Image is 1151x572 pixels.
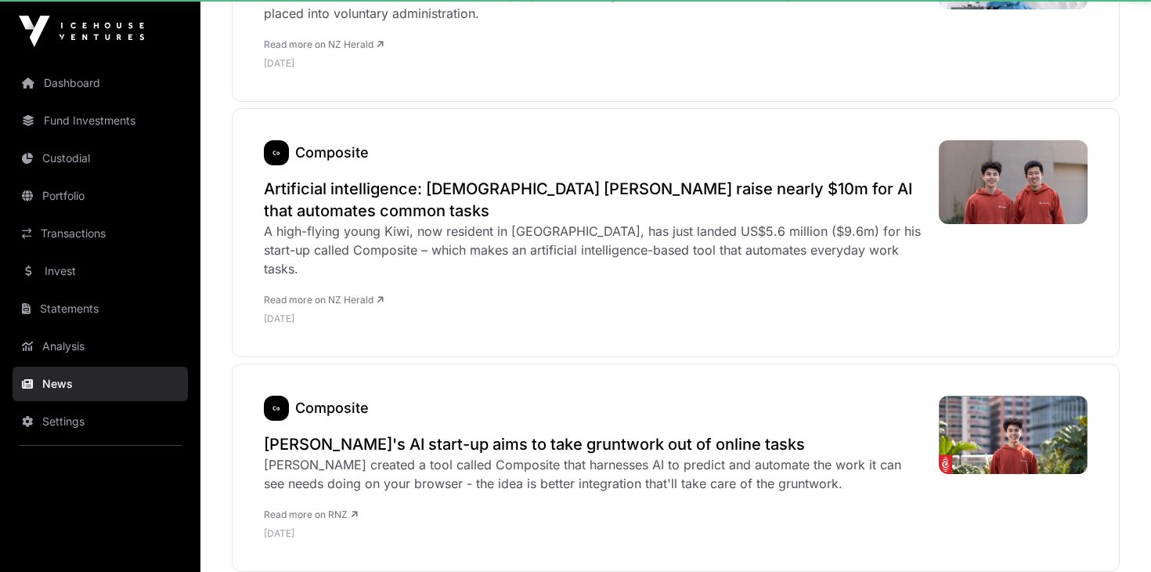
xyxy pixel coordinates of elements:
[19,16,144,47] img: Icehouse Ventures Logo
[13,103,188,138] a: Fund Investments
[13,367,188,401] a: News
[295,144,369,161] a: Composite
[13,179,188,213] a: Portfolio
[264,38,384,50] a: Read more on NZ Herald
[264,396,289,421] a: Composite
[939,396,1088,474] img: 4K09P7D_Yang_Fan_Yun_jpg.png
[13,66,188,100] a: Dashboard
[264,178,923,222] a: Artificial intelligence: [DEMOGRAPHIC_DATA] [PERSON_NAME] raise nearly $10m for AI that automates...
[295,400,369,416] a: Composite
[264,140,289,165] img: composite410.png
[13,329,188,364] a: Analysis
[13,291,188,326] a: Statements
[264,313,923,325] p: [DATE]
[264,140,289,165] a: Composite
[264,509,358,520] a: Read more on RNZ
[264,527,923,540] p: [DATE]
[264,433,923,455] a: [PERSON_NAME]'s AI start-up aims to take gruntwork out of online tasks
[13,216,188,251] a: Transactions
[1073,497,1151,572] iframe: Chat Widget
[13,404,188,439] a: Settings
[264,396,289,421] img: composite410.png
[13,141,188,176] a: Custodial
[13,254,188,288] a: Invest
[939,140,1088,224] img: IIIQ5KSFZZBRHCOOWWJ674PKEQ.jpg
[264,222,923,278] div: A high-flying young Kiwi, now resident in [GEOGRAPHIC_DATA], has just landed US$5.6 million ($9.6...
[264,57,923,70] p: [DATE]
[264,294,384,306] a: Read more on NZ Herald
[264,455,923,493] div: [PERSON_NAME] created a tool called Composite that harnesses AI to predict and automate the work ...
